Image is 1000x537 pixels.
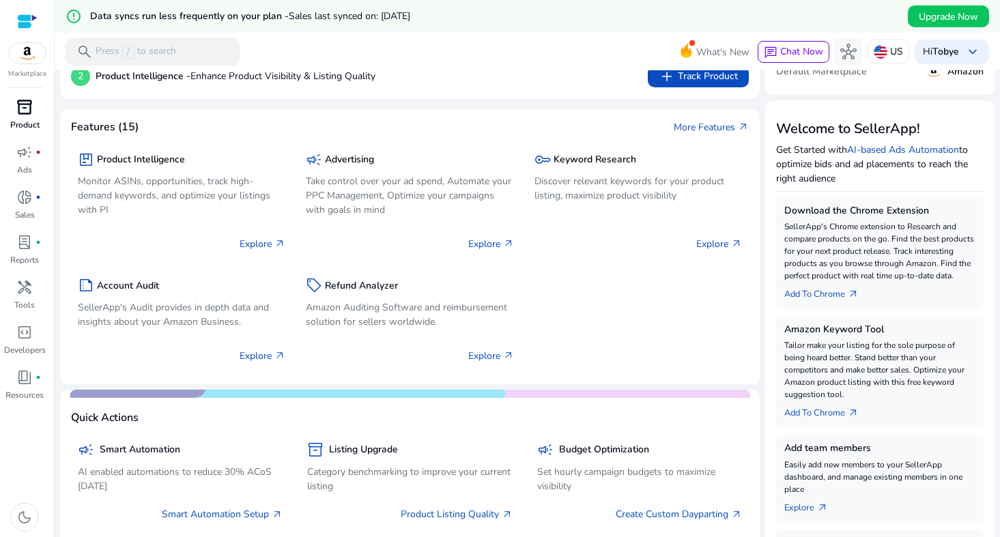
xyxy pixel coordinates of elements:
[96,44,176,59] p: Press to search
[659,68,675,85] span: add
[16,99,33,115] span: inventory_2
[71,121,139,134] h4: Features (15)
[468,237,514,251] p: Explore
[17,164,32,176] p: Ads
[534,174,742,203] p: Discover relevant keywords for your product listing, maximize product visibility
[502,509,513,520] span: arrow_outward
[764,46,777,59] span: chat
[306,174,513,217] p: Take control over your ad spend, Automate your PPC Management, Optimize your campaigns with goals...
[35,240,41,245] span: fiber_manual_record
[78,465,283,493] p: AI enabled automations to reduce 30% ACoS [DATE]
[10,119,40,131] p: Product
[468,349,514,363] p: Explore
[784,443,975,454] h5: Add team members
[784,459,975,495] p: Easily add new members to your SellerApp dashboard, and manage existing members in one place
[401,507,513,521] a: Product Listing Quality
[534,151,551,168] span: key
[674,120,749,134] a: More Featuresarrow_outward
[4,344,46,356] p: Developers
[78,441,94,458] span: campaign
[16,324,33,340] span: code_blocks
[78,300,285,329] p: SellerApp's Audit provides in depth data and insights about your Amazon Business.
[784,495,839,514] a: Explorearrow_outward
[817,502,828,513] span: arrow_outward
[306,300,513,329] p: Amazon Auditing Software and reimbursement solution for sellers worldwide.
[738,121,749,132] span: arrow_outward
[731,509,742,520] span: arrow_outward
[908,5,989,27] button: Upgrade Now
[66,8,82,25] mat-icon: error_outline
[503,238,514,249] span: arrow_outward
[847,143,959,156] a: AI-based Ads Automation
[307,441,324,458] span: inventory_2
[648,66,749,87] button: addTrack Product
[289,10,410,23] span: Sales last synced on: [DATE]
[274,350,285,361] span: arrow_outward
[696,237,742,251] p: Explore
[306,277,322,293] span: sell
[35,375,41,380] span: fiber_manual_record
[758,41,829,63] button: chatChat Now
[696,40,749,64] span: What's New
[932,45,959,58] b: Tobye
[97,280,159,292] h5: Account Audit
[835,38,862,66] button: hub
[16,144,33,160] span: campaign
[554,154,636,166] h5: Keyword Research
[616,507,742,521] a: Create Custom Dayparting
[537,465,742,493] p: Set hourly campaign budgets to maximize visibility
[784,339,975,401] p: Tailor make your listing for the sole purpose of being heard better. Stand better than your compe...
[15,209,35,221] p: Sales
[162,507,283,521] a: Smart Automation Setup
[10,254,39,266] p: Reports
[559,444,649,456] h5: Budget Optimization
[9,43,46,63] img: amazon.svg
[306,151,322,168] span: campaign
[780,45,823,58] span: Chat Now
[16,279,33,295] span: handyman
[14,299,35,311] p: Tools
[8,69,46,79] p: Marketplace
[784,205,975,217] h5: Download the Chrome Extension
[78,174,285,217] p: Monitor ASINs, opportunities, track high-demand keywords, and optimize your listings with PI
[78,151,94,168] span: package
[890,40,903,63] p: US
[5,389,44,401] p: Resources
[659,68,738,85] span: Track Product
[100,444,180,456] h5: Smart Automation
[919,10,978,24] span: Upgrade Now
[240,237,285,251] p: Explore
[848,407,859,418] span: arrow_outward
[16,189,33,205] span: donut_small
[784,401,870,420] a: Add To Chrome
[784,282,870,301] a: Add To Chrome
[90,11,410,23] h5: Data syncs run less frequently on your plan -
[71,411,139,424] h4: Quick Actions
[122,44,134,59] span: /
[329,444,398,456] h5: Listing Upgrade
[71,67,90,86] p: 2
[325,280,398,292] h5: Refund Analyzer
[16,234,33,250] span: lab_profile
[731,238,742,249] span: arrow_outward
[16,369,33,386] span: book_4
[965,44,981,60] span: keyboard_arrow_down
[325,154,374,166] h5: Advertising
[307,465,512,493] p: Category benchmarking to improve your current listing
[272,509,283,520] span: arrow_outward
[78,277,94,293] span: summarize
[35,149,41,155] span: fiber_manual_record
[848,289,859,300] span: arrow_outward
[16,509,33,525] span: dark_mode
[874,45,887,59] img: us.svg
[96,70,190,83] b: Product Intelligence -
[776,121,984,137] h3: Welcome to SellerApp!
[35,194,41,200] span: fiber_manual_record
[96,69,375,83] p: Enhance Product Visibility & Listing Quality
[776,143,984,186] p: Get Started with to optimize bids and ad placements to reach the right audience
[240,349,285,363] p: Explore
[784,324,975,336] h5: Amazon Keyword Tool
[784,220,975,282] p: SellerApp's Chrome extension to Research and compare products on the go. Find the best products f...
[840,44,857,60] span: hub
[97,154,185,166] h5: Product Intelligence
